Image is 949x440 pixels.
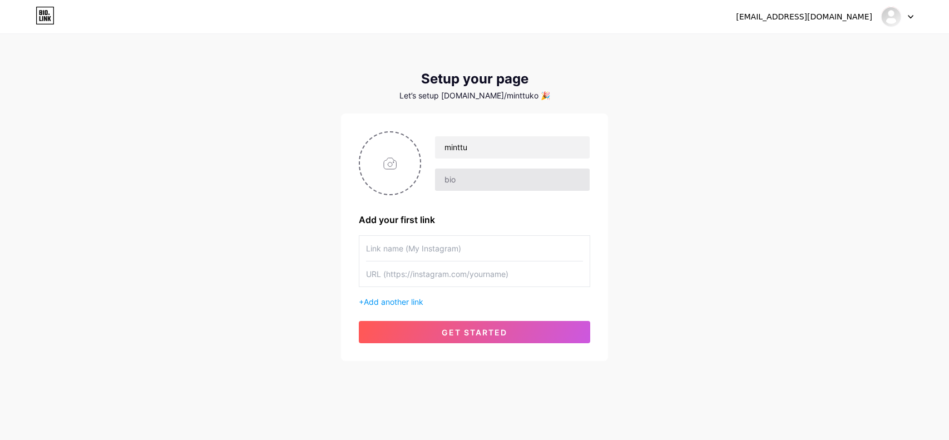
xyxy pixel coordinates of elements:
[341,91,608,100] div: Let’s setup [DOMAIN_NAME]/minttuko 🎉
[366,236,583,261] input: Link name (My Instagram)
[364,297,423,306] span: Add another link
[366,261,583,286] input: URL (https://instagram.com/yourname)
[442,328,507,337] span: get started
[341,71,608,87] div: Setup your page
[881,6,902,27] img: Minttu Kola
[435,169,590,191] input: bio
[359,296,590,308] div: +
[435,136,590,159] input: Your name
[359,321,590,343] button: get started
[359,213,590,226] div: Add your first link
[736,11,872,23] div: [EMAIL_ADDRESS][DOMAIN_NAME]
